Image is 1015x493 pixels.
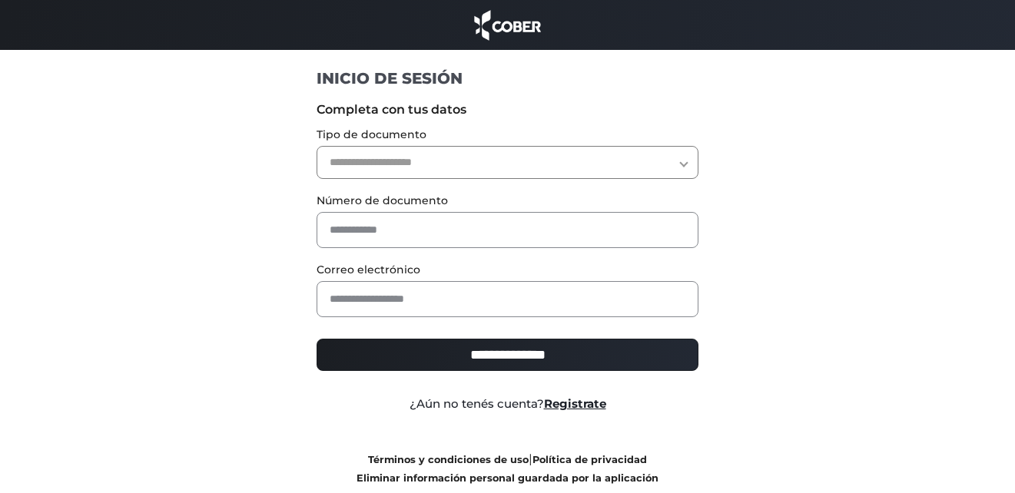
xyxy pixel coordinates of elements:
[317,68,698,88] h1: INICIO DE SESIÓN
[470,8,546,42] img: cober_marca.png
[368,454,529,465] a: Términos y condiciones de uso
[544,396,606,411] a: Registrate
[317,262,698,278] label: Correo electrónico
[532,454,647,465] a: Política de privacidad
[305,450,710,487] div: |
[317,101,698,119] label: Completa con tus datos
[357,472,658,484] a: Eliminar información personal guardada por la aplicación
[317,127,698,143] label: Tipo de documento
[305,395,710,413] div: ¿Aún no tenés cuenta?
[317,193,698,209] label: Número de documento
